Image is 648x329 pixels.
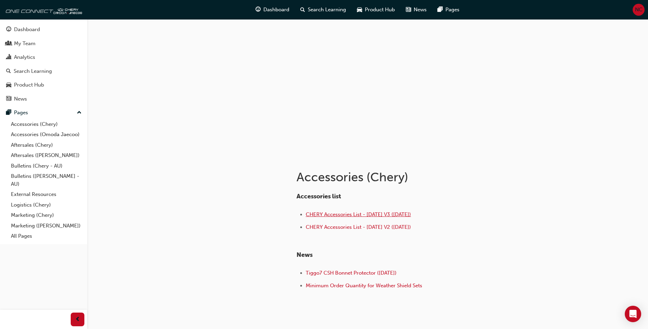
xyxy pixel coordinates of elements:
[3,65,84,78] a: Search Learning
[256,5,261,14] span: guage-icon
[3,37,84,50] a: My Team
[77,108,82,117] span: up-icon
[6,82,11,88] span: car-icon
[6,41,11,47] span: people-icon
[14,109,28,117] div: Pages
[8,150,84,161] a: Aftersales ([PERSON_NAME])
[3,23,84,36] a: Dashboard
[8,231,84,241] a: All Pages
[14,40,36,48] div: My Team
[308,6,346,14] span: Search Learning
[8,119,84,130] a: Accessories (Chery)
[8,200,84,210] a: Logistics (Chery)
[635,6,643,14] span: NC
[297,193,341,200] span: Accessories list
[8,161,84,171] a: Bulletins (Chery - AU)
[633,4,645,16] button: NC
[357,5,362,14] span: car-icon
[8,140,84,150] a: Aftersales (Chery)
[8,189,84,200] a: External Resources
[14,81,44,89] div: Product Hub
[300,5,305,14] span: search-icon
[14,53,35,61] div: Analytics
[8,171,84,189] a: Bulletins ([PERSON_NAME] - AU)
[263,6,289,14] span: Dashboard
[400,3,432,17] a: news-iconNews
[3,22,84,106] button: DashboardMy TeamAnalyticsSearch LearningProduct HubNews
[306,282,422,289] a: Minimum Order Quantity for Weather Shield Sets
[14,26,40,34] div: Dashboard
[306,211,411,218] a: CHERY Accessories List - [DATE] V3 ([DATE])
[3,106,84,119] button: Pages
[14,95,27,103] div: News
[306,270,397,276] a: Tiggo7 CSH Bonnet Protector ([DATE])
[6,96,11,102] span: news-icon
[8,221,84,231] a: Marketing ([PERSON_NAME])
[3,79,84,91] a: Product Hub
[438,5,443,14] span: pages-icon
[3,3,82,16] img: oneconnect
[6,54,11,61] span: chart-icon
[365,6,395,14] span: Product Hub
[8,210,84,221] a: Marketing (Chery)
[406,5,411,14] span: news-icon
[351,3,400,17] a: car-iconProduct Hub
[6,27,11,33] span: guage-icon
[6,68,11,75] span: search-icon
[432,3,465,17] a: pages-iconPages
[250,3,295,17] a: guage-iconDashboard
[414,6,427,14] span: News
[445,6,459,14] span: Pages
[625,306,641,322] div: Open Intercom Messenger
[6,110,11,116] span: pages-icon
[75,315,80,324] span: prev-icon
[14,67,52,75] div: Search Learning
[297,170,521,185] h1: Accessories (Chery)
[306,224,411,230] a: CHERY Accessories List - [DATE] V2 ([DATE])
[297,251,313,259] span: News
[8,129,84,140] a: Accessories (Omoda Jaecoo)
[3,93,84,105] a: News
[295,3,351,17] a: search-iconSearch Learning
[3,51,84,64] a: Analytics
